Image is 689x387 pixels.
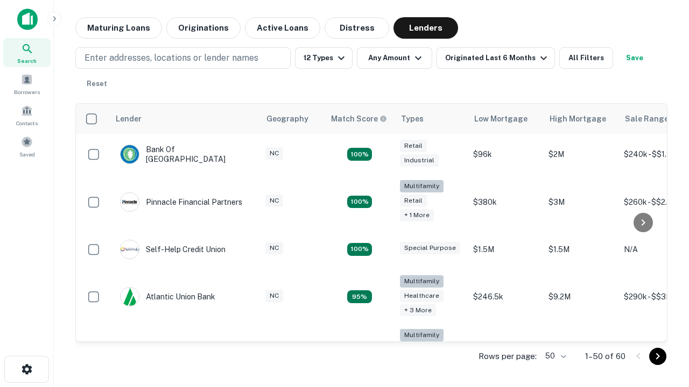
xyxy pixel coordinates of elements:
button: Originated Last 6 Months [437,47,555,69]
div: NC [265,195,283,207]
div: Retail [400,140,427,152]
div: Pinnacle Financial Partners [120,192,242,212]
div: Self-help Credit Union [120,240,226,259]
a: Saved [3,132,51,161]
h6: Match Score [331,113,385,125]
td: $96k [468,134,543,175]
button: Go to next page [649,348,666,365]
a: Search [3,38,51,67]
div: 50 [541,348,568,364]
div: + 3 more [400,304,436,317]
div: Matching Properties: 15, hasApolloMatch: undefined [347,148,372,161]
div: NC [265,147,283,160]
div: Bank Of [GEOGRAPHIC_DATA] [120,145,249,164]
button: All Filters [559,47,613,69]
div: Capitalize uses an advanced AI algorithm to match your search with the best lender. The match sco... [331,113,387,125]
iframe: Chat Widget [635,267,689,318]
button: Maturing Loans [75,17,162,39]
div: + 1 more [400,209,434,221]
img: capitalize-icon.png [17,9,38,30]
td: $3.2M [543,324,618,378]
div: Multifamily [400,329,444,341]
div: Retail [400,195,427,207]
div: Sale Range [625,112,669,125]
div: Multifamily [400,275,444,288]
td: $1.5M [543,229,618,270]
div: Lender [116,112,142,125]
button: 12 Types [295,47,353,69]
div: Types [401,112,424,125]
td: $3M [543,175,618,229]
img: picture [121,240,139,259]
div: Multifamily [400,180,444,192]
button: Save your search to get updates of matches that match your search criteria. [617,47,652,69]
th: Geography [260,104,325,134]
td: $246k [468,324,543,378]
p: Rows per page: [479,350,537,363]
td: $380k [468,175,543,229]
div: Healthcare [400,290,444,302]
div: Originated Last 6 Months [445,52,550,64]
td: $9.2M [543,270,618,324]
button: Originations [166,17,241,39]
button: Enter addresses, locations or lender names [75,47,291,69]
td: $2M [543,134,618,175]
p: Enter addresses, locations or lender names [85,52,258,64]
div: Low Mortgage [474,112,528,125]
div: The Fidelity Bank [120,341,207,361]
a: Borrowers [3,69,51,98]
div: NC [265,242,283,254]
div: Special Purpose [400,242,460,254]
button: Active Loans [245,17,320,39]
div: Matching Properties: 11, hasApolloMatch: undefined [347,243,372,256]
th: Types [395,104,468,134]
th: Lender [109,104,260,134]
img: picture [121,193,139,211]
td: $246.5k [468,270,543,324]
th: High Mortgage [543,104,618,134]
th: Capitalize uses an advanced AI algorithm to match your search with the best lender. The match sco... [325,104,395,134]
button: Distress [325,17,389,39]
div: Matching Properties: 17, hasApolloMatch: undefined [347,196,372,209]
div: Industrial [400,154,439,167]
button: Lenders [393,17,458,39]
div: High Mortgage [550,112,606,125]
th: Low Mortgage [468,104,543,134]
span: Contacts [16,119,38,127]
img: picture [121,288,139,306]
span: Saved [19,150,35,159]
img: picture [121,145,139,163]
div: NC [265,290,283,302]
button: Any Amount [357,47,432,69]
a: Contacts [3,101,51,130]
button: Reset [80,73,114,95]
div: Matching Properties: 9, hasApolloMatch: undefined [347,290,372,303]
td: $1.5M [468,229,543,270]
span: Search [17,56,37,65]
span: Borrowers [14,88,40,96]
p: 1–50 of 60 [585,350,625,363]
div: Geography [266,112,308,125]
div: Atlantic Union Bank [120,287,215,306]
